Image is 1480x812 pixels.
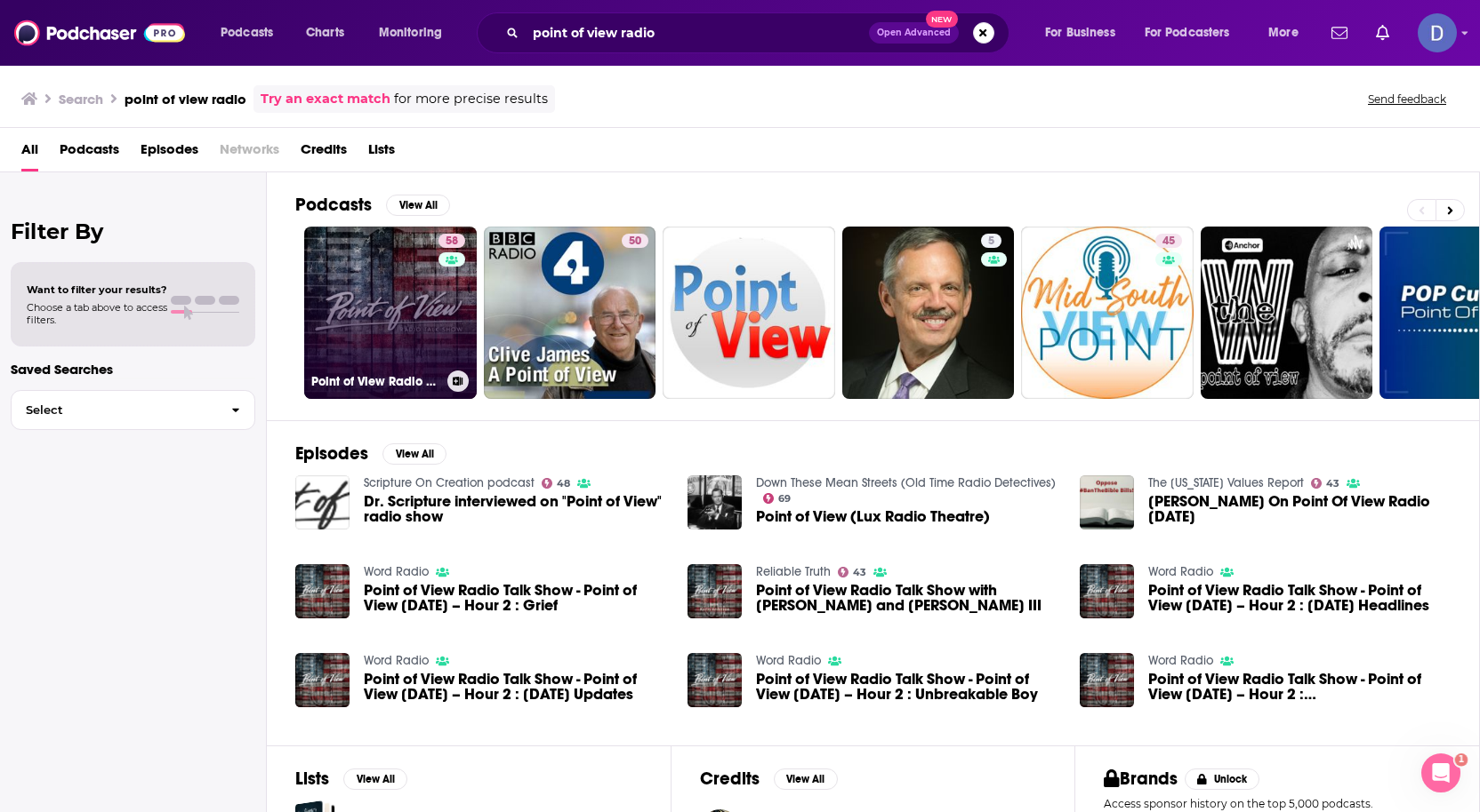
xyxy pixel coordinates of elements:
img: Point of View Radio Talk Show - Point of View February 4, 2025 – Hour 2 : Tuesday Headlines [1080,564,1134,618]
a: Word Radio [1148,564,1213,579]
a: 43 [1311,478,1340,489]
button: Send feedback [1363,92,1452,107]
h2: Episodes [295,442,368,465]
h3: point of view radio [125,91,246,107]
span: 43 [853,569,866,577]
span: Charts [306,20,344,45]
span: Choose a tab above to access filters. [27,301,167,326]
span: Point of View Radio Talk Show with [PERSON_NAME] and [PERSON_NAME] III [756,583,1058,613]
button: View All [343,768,407,790]
iframe: Intercom live chat [1420,752,1462,794]
span: 50 [629,233,641,251]
span: Want to filter your results? [27,283,167,296]
h3: Point of View Radio Talk Show [311,374,440,389]
span: [PERSON_NAME] On Point Of View Radio [DATE] [1148,494,1451,524]
button: View All [774,768,838,790]
button: open menu [366,19,465,47]
a: Point of View Radio Talk Show with Kerby Anderson and Richard E. Simmons III [756,583,1058,613]
a: Reliable Truth [756,564,831,579]
a: The Texas Values Report [1148,475,1304,490]
span: Point of View Radio Talk Show - Point of View [DATE] – Hour 2 : Grief [364,583,666,613]
span: for more precise results [394,89,548,109]
a: 48 [542,478,571,489]
h2: Brands [1104,768,1178,790]
a: All [21,135,38,171]
span: 48 [557,480,570,488]
a: Podcasts [60,135,119,171]
img: Point of View Radio Talk Show - Point of View February 12, 2025 – Hour 2 : Unbreakable Boy [688,653,742,707]
a: Word Radio [756,653,821,668]
h3: Search [59,91,103,107]
a: Lists [368,135,395,171]
a: Point of View Radio Talk Show with Kerby Anderson and Richard E. Simmons III [688,564,742,618]
a: 5 [981,234,1001,248]
button: open menu [1033,19,1138,47]
a: Credits [301,135,347,171]
span: 5 [988,233,994,251]
h2: Podcasts [295,194,372,216]
a: 50 [484,227,656,399]
span: 58 [446,233,458,251]
a: ListsView All [295,768,407,790]
button: View All [386,195,450,216]
a: Point of View Radio Talk Show - Point of View August 12, 2025 – Hour 2 : Tuesday Updates [364,672,666,702]
a: Word Radio [1148,653,1213,668]
a: 43 [838,567,867,577]
a: Show notifications dropdown [1324,18,1355,48]
h2: Lists [295,768,329,790]
a: Down These Mean Streets (Old Time Radio Detectives) [756,475,1056,490]
span: 1 [1456,752,1470,766]
a: 69 [763,493,792,504]
img: Jonathan Saenz On Point Of View Radio 1/28/19 [1080,475,1134,529]
a: Point of View Radio Talk Show - Point of View February 4, 2025 – Hour 2 : Tuesday Headlines [1148,583,1451,613]
p: Saved Searches [11,361,255,378]
a: Word Radio [364,564,429,579]
span: Point of View Radio Talk Show - Point of View [DATE] – Hour 2 : [GEOGRAPHIC_DATA] [1148,672,1451,702]
span: 69 [778,495,791,503]
button: open menu [208,19,296,47]
a: EpisodesView All [295,442,446,465]
a: Episodes [141,135,198,171]
a: 45 [1021,227,1194,399]
a: Scripture On Creation podcast [364,475,535,490]
p: Access sponsor history on the top 5,000 podcasts. [1104,797,1451,810]
h2: Credits [700,768,760,790]
span: 43 [1326,480,1339,488]
a: Point of View (Lux Radio Theatre) [756,509,990,524]
button: open menu [1256,19,1321,47]
a: 5 [842,227,1015,399]
button: Open AdvancedNew [869,22,959,44]
a: PodcastsView All [295,194,450,216]
a: Point of View Radio Talk Show - Point of View February 12, 2025 – Hour 2 : Unbreakable Boy [756,672,1058,702]
img: Point of View Radio Talk Show - Point of View August 12, 2025 – Hour 2 : Tuesday Updates [295,653,350,707]
a: Dr. Scripture interviewed on "Point of View" radio show [295,475,350,529]
a: Point of View Radio Talk Show - Point of View January 6, 2025 – Hour 2 : Pilgrim Road [1080,653,1134,707]
a: Dr. Scripture interviewed on "Point of View" radio show [364,494,666,524]
span: Select [12,404,217,416]
span: Point of View Radio Talk Show - Point of View [DATE] – Hour 2 : [DATE] Updates [364,672,666,702]
img: User Profile [1418,13,1457,52]
button: View All [382,443,446,465]
div: Search podcasts, credits, & more... [494,12,1026,53]
button: Show profile menu [1418,13,1457,52]
span: More [1268,20,1299,45]
span: For Podcasters [1145,20,1230,45]
img: Point of View Radio Talk Show - Point of View August 5, 2025 – Hour 2 : Grief [295,564,350,618]
span: New [926,11,958,28]
a: Jonathan Saenz On Point Of View Radio 1/28/19 [1148,494,1451,524]
a: Point of View Radio Talk Show - Point of View January 6, 2025 – Hour 2 : Pilgrim Road [1148,672,1451,702]
a: 45 [1155,234,1182,248]
a: Point of View (Lux Radio Theatre) [688,475,742,529]
button: open menu [1133,19,1256,47]
span: Logged in as dianawurster [1418,13,1457,52]
span: Monitoring [379,20,442,45]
